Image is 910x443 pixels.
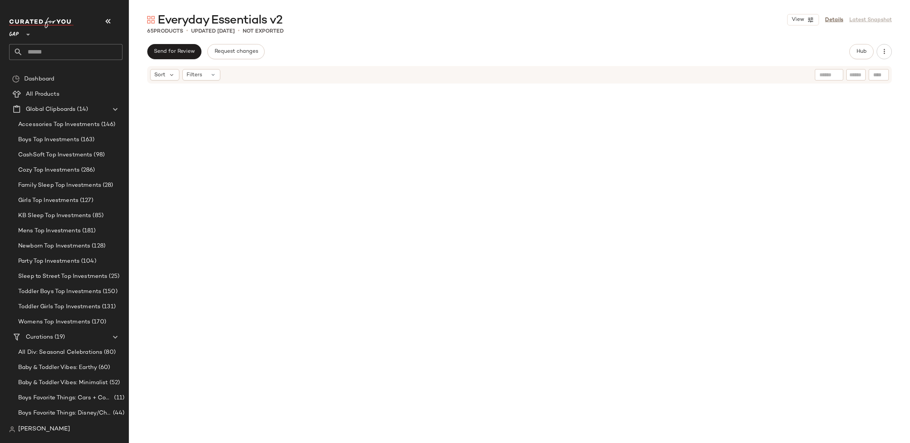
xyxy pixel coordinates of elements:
[18,303,100,311] span: Toddler Girls Top Investments
[26,90,60,99] span: All Products
[18,211,91,220] span: KB Sleep Top Investments
[101,287,118,296] span: (150)
[53,333,65,342] span: (19)
[80,257,96,266] span: (104)
[787,14,819,25] button: View
[100,303,116,311] span: (131)
[18,227,81,235] span: Mens Top Investments
[90,318,106,326] span: (170)
[825,16,843,24] a: Details
[791,17,804,23] span: View
[18,242,90,251] span: Newborn Top Investments
[18,272,107,281] span: Sleep to Street Top Investments
[147,16,155,24] img: svg%3e
[18,151,92,159] span: CashSoft Top Investments
[18,409,111,418] span: Boys Favorite Things: Disney/Characters
[147,28,154,34] span: 65
[18,378,108,387] span: Baby & Toddler Vibes: Minimalist
[18,257,80,266] span: Party Top Investments
[91,211,104,220] span: (85)
[18,318,90,326] span: Womens Top Investments
[9,26,19,39] span: GAP
[26,105,75,114] span: Global Clipboards
[207,44,264,59] button: Request changes
[18,394,113,402] span: Boys Favorite Things: Cars + Construction
[18,363,97,372] span: Baby & Toddler Vibes: Earthy
[12,75,20,83] img: svg%3e
[856,49,867,55] span: Hub
[147,44,201,59] button: Send for Review
[79,136,95,144] span: (163)
[18,166,80,175] span: Cozy Top Investments
[191,27,235,35] p: updated [DATE]
[158,13,282,28] span: Everyday Essentials v2
[18,348,102,357] span: All Div: Seasonal Celebrations
[243,27,284,35] p: Not Exported
[238,27,240,36] span: •
[24,75,54,84] span: Dashboard
[107,272,119,281] span: (25)
[97,363,110,372] span: (60)
[154,49,195,55] span: Send for Review
[9,426,15,432] img: svg%3e
[113,394,124,402] span: (11)
[18,287,101,296] span: Toddler Boys Top Investments
[26,333,53,342] span: Curations
[18,136,79,144] span: Boys Top Investments
[154,71,165,79] span: Sort
[18,181,101,190] span: Family Sleep Top Investments
[111,409,124,418] span: (44)
[80,166,95,175] span: (286)
[102,348,116,357] span: (80)
[78,196,93,205] span: (127)
[18,425,70,434] span: [PERSON_NAME]
[147,27,183,35] div: Products
[18,196,78,205] span: Girls Top Investments
[187,71,202,79] span: Filters
[9,17,74,28] img: cfy_white_logo.C9jOOHJF.svg
[81,227,96,235] span: (181)
[100,120,116,129] span: (146)
[214,49,258,55] span: Request changes
[18,120,100,129] span: Accessories Top Investments
[849,44,874,59] button: Hub
[108,378,120,387] span: (52)
[186,27,188,36] span: •
[92,151,105,159] span: (98)
[101,181,113,190] span: (28)
[90,242,105,251] span: (128)
[75,105,88,114] span: (14)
